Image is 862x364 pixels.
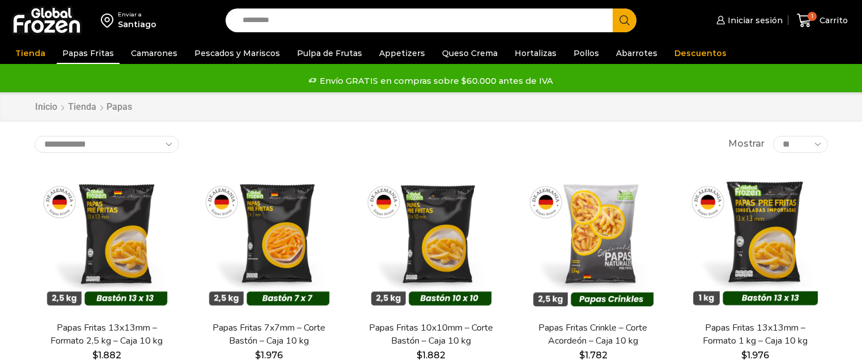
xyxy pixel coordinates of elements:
[366,322,496,348] a: Papas Fritas 10x10mm – Corte Bastón – Caja 10 kg
[118,11,156,19] div: Enviar a
[690,322,820,348] a: Papas Fritas 13x13mm – Formato 1 kg – Caja 10 kg
[35,101,58,114] a: Inicio
[741,350,747,361] span: $
[568,42,605,64] a: Pollos
[255,350,283,361] bdi: 1.976
[92,350,121,361] bdi: 1.882
[118,19,156,30] div: Santiago
[610,42,663,64] a: Abarrotes
[509,42,562,64] a: Hortalizas
[67,101,97,114] a: Tienda
[107,101,132,112] h1: Papas
[35,136,179,153] select: Pedido de la tienda
[189,42,286,64] a: Pescados y Mariscos
[203,322,334,348] a: Papas Fritas 7x7mm – Corte Bastón – Caja 10 kg
[528,322,658,348] a: Papas Fritas Crinkle – Corte Acordeón – Caja 10 kg
[579,350,585,361] span: $
[741,350,769,361] bdi: 1.976
[714,9,783,32] a: Iniciar sesión
[291,42,368,64] a: Pulpa de Frutas
[41,322,172,348] a: Papas Fritas 13x13mm – Formato 2,5 kg – Caja 10 kg
[92,350,98,361] span: $
[417,350,422,361] span: $
[613,8,636,32] button: Search button
[35,101,132,114] nav: Breadcrumb
[808,12,817,21] span: 1
[255,350,261,361] span: $
[373,42,431,64] a: Appetizers
[125,42,183,64] a: Camarones
[579,350,608,361] bdi: 1.782
[10,42,51,64] a: Tienda
[728,138,765,151] span: Mostrar
[417,350,445,361] bdi: 1.882
[817,15,848,26] span: Carrito
[436,42,503,64] a: Queso Crema
[57,42,120,64] a: Papas Fritas
[669,42,732,64] a: Descuentos
[101,11,118,30] img: address-field-icon.svg
[794,7,851,34] a: 1 Carrito
[725,15,783,26] span: Iniciar sesión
